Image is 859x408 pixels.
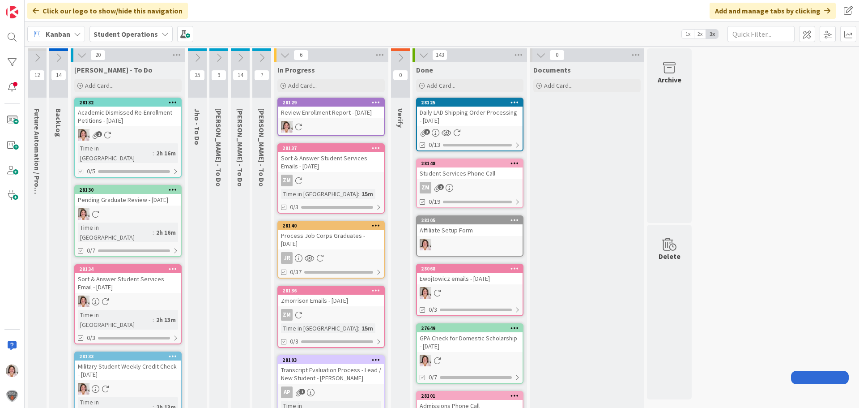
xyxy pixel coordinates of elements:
span: 2 [96,131,102,137]
span: In Progress [277,65,315,74]
div: 28132 [75,99,181,107]
div: ZM [278,309,384,321]
div: 28133 [75,352,181,361]
a: 28129Review Enrollment Report - [DATE]EW [277,98,385,136]
div: 28134 [75,265,181,273]
span: 20 [90,50,106,60]
div: 28130 [79,187,181,193]
a: 27649GPA Check for Domestic Scholarship - [DATE]EW0/7 [416,323,523,384]
span: 0/3 [290,202,298,212]
div: Student Services Phone Call [417,167,523,179]
span: 9 [211,70,226,81]
div: Time in [GEOGRAPHIC_DATA] [78,223,153,242]
span: 0 [549,50,565,60]
div: 28105 [417,216,523,224]
div: 28136 [282,288,384,294]
div: GPA Check for Domestic Scholarship - [DATE] [417,332,523,352]
span: Kanban [46,29,70,39]
div: 2h 16m [154,228,178,237]
div: EW [75,383,181,395]
div: 28125 [417,99,523,107]
span: 0/7 [87,246,95,255]
span: 0 [393,70,408,81]
div: 28140 [282,223,384,229]
div: ZM [281,309,293,321]
div: 28101 [421,393,523,399]
div: Time in [GEOGRAPHIC_DATA] [78,310,153,330]
div: 28148 [417,159,523,167]
div: 28148 [421,160,523,167]
div: Add and manage tabs by clicking [710,3,836,19]
div: EW [75,296,181,307]
div: Military Student Weekly Credit Check - [DATE] [75,361,181,380]
div: Ewojtowicz emails - [DATE] [417,273,523,284]
a: 28125Daily LAD Shipping Order Processing - [DATE]0/13 [416,98,523,151]
div: Transcript Evaluation Process - Lead / New Student - [PERSON_NAME] [278,364,384,384]
div: Time in [GEOGRAPHIC_DATA] [78,143,153,163]
span: 143 [432,50,447,60]
div: 27649 [421,325,523,331]
span: 0/5 [87,167,95,176]
span: Zaida - To Do [214,108,223,187]
img: EW [78,383,89,395]
img: EW [420,239,431,250]
span: 0/3 [87,333,95,343]
span: Eric - To Do [236,108,245,187]
div: EW [417,355,523,366]
span: 1 [299,389,305,395]
div: Time in [GEOGRAPHIC_DATA] [281,189,358,199]
span: Jho - To Do [193,108,202,145]
div: 28103 [278,356,384,364]
img: EW [78,129,89,141]
div: Sort & Answer Student Services Emails - [DATE] [278,152,384,172]
div: 28136 [278,287,384,295]
div: 28105 [421,217,523,223]
img: EW [78,296,89,307]
span: Add Card... [427,82,455,90]
img: EW [420,287,431,299]
img: Visit kanbanzone.com [6,6,18,18]
div: Delete [659,251,680,262]
div: Affiliate Setup Form [417,224,523,236]
span: 0/37 [290,267,302,277]
div: Zmorrison Emails - [DATE] [278,295,384,306]
span: 12 [30,70,45,81]
div: 27649 [417,324,523,332]
span: Done [416,65,433,74]
span: Add Card... [85,82,114,90]
span: Documents [533,65,571,74]
a: 28132Academic Dismissed Re-Enrollment Petitions - [DATE]EWTime in [GEOGRAPHIC_DATA]:2h 16m0/5 [74,98,182,178]
a: 28130Pending Graduate Review - [DATE]EWTime in [GEOGRAPHIC_DATA]:2h 16m0/7 [74,185,182,257]
span: 0/13 [429,140,440,150]
div: ZM [278,175,384,186]
div: JR [281,252,293,264]
div: 28133 [79,353,181,360]
div: Pending Graduate Review - [DATE] [75,194,181,206]
a: 28105Affiliate Setup FormEW [416,215,523,257]
div: 28103Transcript Evaluation Process - Lead / New Student - [PERSON_NAME] [278,356,384,384]
div: 28068Ewojtowicz emails - [DATE] [417,265,523,284]
div: 28129 [278,99,384,107]
input: Quick Filter... [727,26,795,42]
div: ZM [420,182,431,193]
span: Verify [396,108,405,128]
div: Click our logo to show/hide this navigation [27,3,188,19]
div: 28129 [282,99,384,106]
div: 28137 [282,145,384,151]
div: EW [75,129,181,141]
span: : [358,323,359,333]
div: 28134Sort & Answer Student Services Email - [DATE] [75,265,181,293]
div: EW [417,239,523,250]
span: 1x [682,30,694,39]
div: Review Enrollment Report - [DATE] [278,107,384,118]
span: 1 [438,184,444,190]
div: ZM [281,175,293,186]
div: 28137Sort & Answer Student Services Emails - [DATE] [278,144,384,172]
div: 28136Zmorrison Emails - [DATE] [278,287,384,306]
span: 0/7 [429,373,437,382]
div: 27649GPA Check for Domestic Scholarship - [DATE] [417,324,523,352]
img: EW [420,355,431,366]
div: Process Job Corps Graduates - [DATE] [278,230,384,249]
div: AP [281,387,293,398]
span: 2x [694,30,706,39]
